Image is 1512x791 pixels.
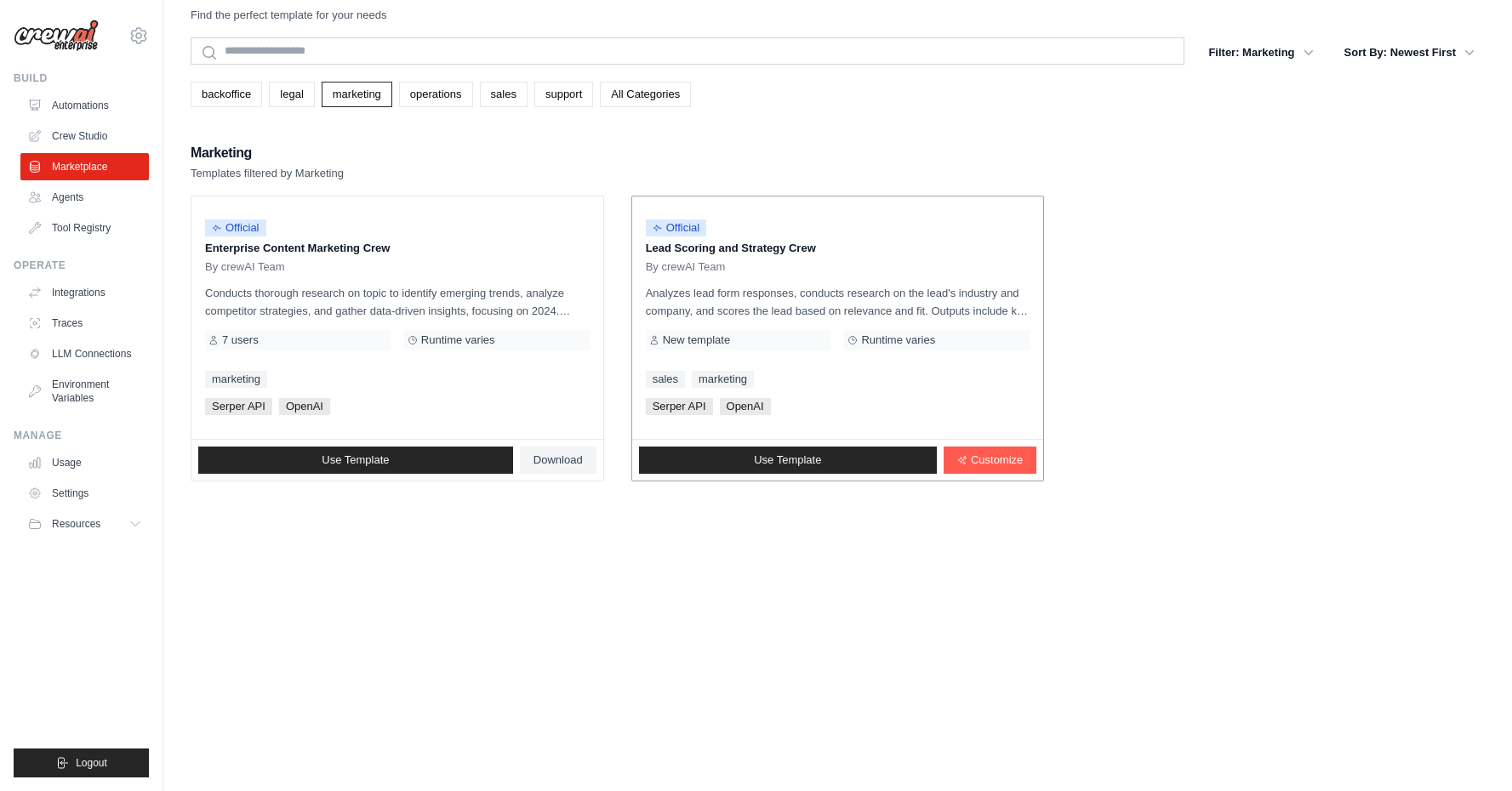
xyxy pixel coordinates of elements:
[191,141,344,165] h2: Marketing
[279,398,330,415] span: OpenAI
[861,333,935,347] span: Runtime varies
[14,748,149,777] button: Logout
[720,398,771,415] span: OpenAI
[52,517,100,531] span: Resources
[205,284,590,320] p: Conducts thorough research on topic to identify emerging trends, analyze competitor strategies, a...
[520,447,596,474] a: Download
[20,449,149,476] a: Usage
[646,219,707,236] span: Official
[205,219,266,236] span: Official
[191,165,344,182] p: Templates filtered by Marketing
[269,82,314,107] a: legal
[322,453,389,467] span: Use Template
[480,82,528,107] a: sales
[76,756,107,770] span: Logout
[322,82,392,107] a: marketing
[14,259,149,272] div: Operate
[205,260,285,274] span: By crewAI Team
[533,453,583,467] span: Download
[639,447,937,474] a: Use Template
[646,260,726,274] span: By crewAI Team
[20,310,149,337] a: Traces
[205,398,272,415] span: Serper API
[20,122,149,150] a: Crew Studio
[14,20,99,52] img: Logo
[191,7,387,24] p: Find the perfect template for your needs
[222,333,259,347] span: 7 users
[754,453,821,467] span: Use Template
[646,284,1030,320] p: Analyzes lead form responses, conducts research on the lead's industry and company, and scores th...
[20,214,149,242] a: Tool Registry
[198,447,513,474] a: Use Template
[600,82,691,107] a: All Categories
[692,371,754,388] a: marketing
[1198,37,1323,68] button: Filter: Marketing
[20,279,149,306] a: Integrations
[191,82,262,107] a: backoffice
[20,340,149,367] a: LLM Connections
[534,82,593,107] a: support
[205,371,267,388] a: marketing
[663,333,730,347] span: New template
[20,184,149,211] a: Agents
[646,398,713,415] span: Serper API
[1334,37,1485,68] button: Sort By: Newest First
[20,510,149,538] button: Resources
[205,240,590,257] p: Enterprise Content Marketing Crew
[14,429,149,442] div: Manage
[20,371,149,412] a: Environment Variables
[944,447,1036,474] a: Customize
[14,71,149,85] div: Build
[20,480,149,507] a: Settings
[646,371,685,388] a: sales
[20,153,149,180] a: Marketplace
[971,453,1023,467] span: Customize
[399,82,473,107] a: operations
[20,92,149,119] a: Automations
[421,333,495,347] span: Runtime varies
[646,240,1030,257] p: Lead Scoring and Strategy Crew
